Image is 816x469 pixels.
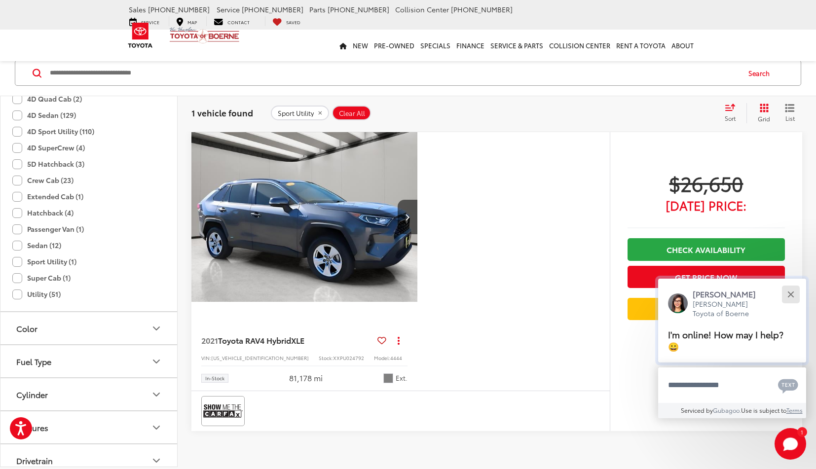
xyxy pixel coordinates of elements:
span: Gray [383,373,393,383]
span: $26,650 [628,171,785,195]
button: List View [778,103,802,123]
button: Get Price Now [628,266,785,288]
label: Crew Cab (23) [12,172,74,188]
span: Ext. [396,373,408,383]
label: Sport Utility (1) [12,253,76,270]
p: [PERSON_NAME] Toyota of Boerne [693,299,766,319]
span: Sales [129,4,146,14]
a: Terms [786,406,803,414]
span: Use is subject to [741,406,786,414]
span: [PHONE_NUMBER] [242,4,303,14]
button: FeaturesFeatures [0,411,178,443]
a: Contact [206,16,257,26]
button: Grid View [746,103,778,123]
a: Finance [453,30,487,61]
svg: Start Chat [775,428,806,460]
span: VIN: [201,354,211,361]
a: 2021 Toyota RAV4 Hybrid XLE2021 Toyota RAV4 Hybrid XLE2021 Toyota RAV4 Hybrid XLE2021 Toyota RAV4... [191,132,418,302]
div: Features [16,423,48,432]
a: Map [169,16,204,26]
span: Sort [725,114,736,122]
a: Rent a Toyota [613,30,668,61]
button: Search [739,61,784,85]
div: Drivetrain [16,456,53,465]
button: Close [780,284,801,305]
span: 1 vehicle found [191,107,253,118]
span: [PHONE_NUMBER] [328,4,389,14]
span: Service [217,4,240,14]
span: Collision Center [395,4,449,14]
label: 4D Quad Cab (2) [12,91,82,107]
a: Gubagoo. [713,406,741,414]
a: Service [122,16,167,26]
div: 2021 Toyota RAV4 Hybrid XLE 0 [191,132,418,302]
div: Color [16,324,37,333]
div: Cylinder [16,390,48,399]
a: Value Your Trade [628,298,785,320]
span: 2021 [201,334,218,346]
button: Fuel TypeFuel Type [0,345,178,377]
span: List [785,114,795,122]
span: In-Stock [205,376,224,381]
div: Drivetrain [150,455,162,467]
span: XXPU024792 [333,354,364,361]
span: Stock: [319,354,333,361]
span: [PHONE_NUMBER] [148,4,210,14]
button: Select sort value [720,103,746,123]
div: Close[PERSON_NAME][PERSON_NAME] Toyota of BoerneI'm online! How may I help? 😀Type your messageCha... [658,279,806,418]
span: [DATE] Price: [628,200,785,210]
svg: Text [778,378,798,394]
span: Sport Utility [278,109,314,117]
span: Saved [286,19,300,25]
a: About [668,30,697,61]
img: Vic Vaughan Toyota of Boerne [169,27,240,44]
span: 1 [801,430,803,434]
span: Model: [374,354,390,361]
span: [PHONE_NUMBER] [451,4,513,14]
img: View CARFAX report [203,398,243,424]
div: 81,178 mi [289,372,323,384]
div: Fuel Type [16,357,51,366]
label: Sedan (12) [12,237,61,253]
a: My Saved Vehicles [265,16,308,26]
input: Search by Make, Model, or Keyword [49,61,739,85]
span: dropdown dots [398,336,400,344]
label: 4D Sedan (129) [12,107,76,123]
div: Color [150,323,162,334]
button: Actions [390,331,408,349]
label: Passenger Van (1) [12,221,84,237]
button: Toggle Chat Window [775,428,806,460]
a: Collision Center [546,30,613,61]
span: Serviced by [681,406,713,414]
div: Fuel Type [150,356,162,367]
div: Cylinder [150,389,162,400]
a: New [350,30,371,61]
button: Chat with SMS [775,374,801,396]
img: 2021 Toyota RAV4 Hybrid XLE [191,132,418,303]
span: [US_VEHICLE_IDENTIFICATION_NUMBER] [211,354,309,361]
div: Features [150,422,162,433]
label: Super Cab (1) [12,270,71,286]
label: 4D SuperCrew (4) [12,140,85,156]
button: ColorColor [0,312,178,344]
span: Parts [309,4,326,14]
span: Clear All [339,109,365,117]
span: I'm online! How may I help? 😀 [668,327,783,353]
button: remove Sport%20Utility [271,106,329,120]
label: 4D Sport Utility (110) [12,123,94,140]
label: Hatchback (4) [12,205,74,221]
button: CylinderCylinder [0,378,178,410]
button: Next image [398,200,417,234]
a: Specials [417,30,453,61]
span: 4444 [390,354,402,361]
textarea: Type your message [658,367,806,403]
label: Utility (51) [12,286,61,302]
button: Clear All [332,106,371,120]
span: Grid [758,114,770,123]
a: Service & Parts: Opens in a new tab [487,30,546,61]
label: Extended Cab (1) [12,188,83,205]
span: Toyota RAV4 Hybrid [218,334,291,346]
p: [PERSON_NAME] [693,289,766,299]
a: Check Availability [628,238,785,260]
